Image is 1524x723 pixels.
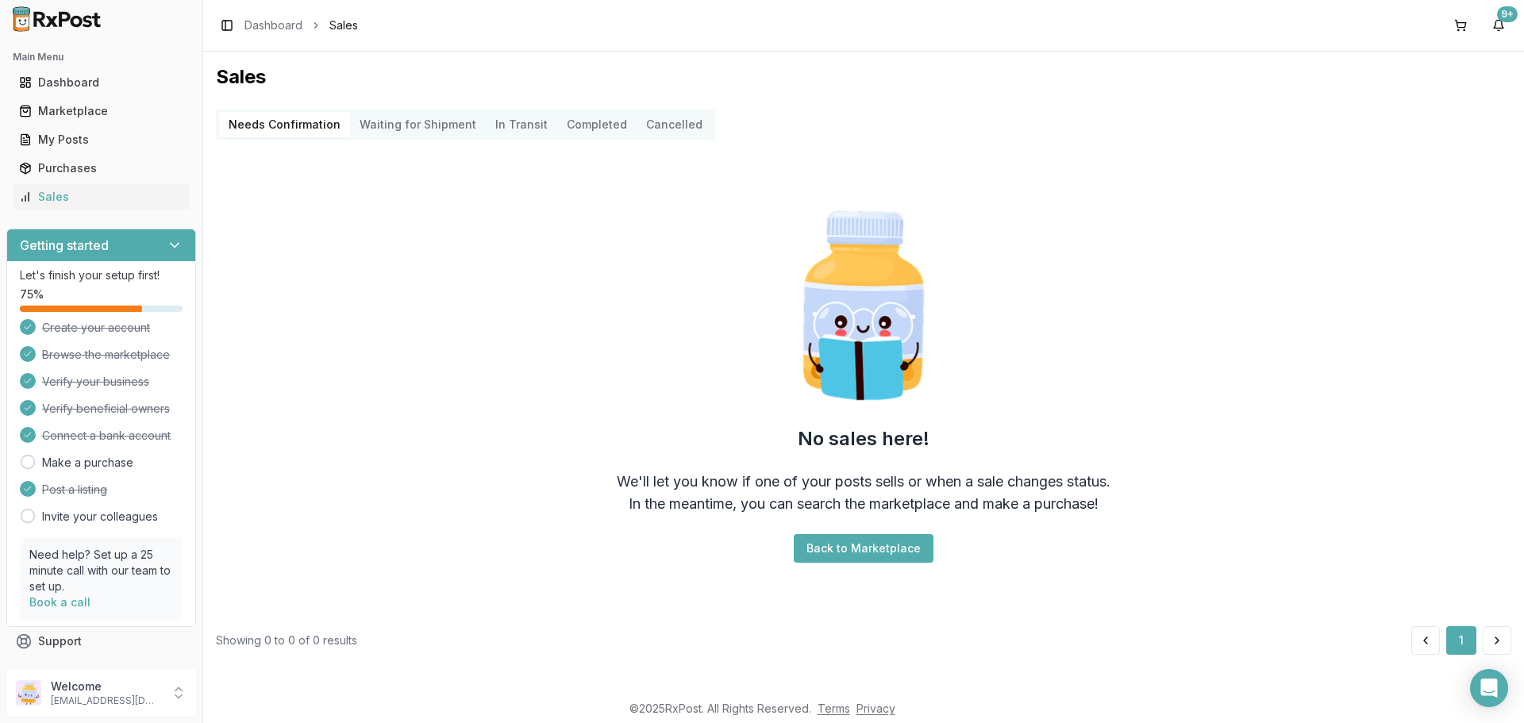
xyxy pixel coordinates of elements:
a: Book a call [29,595,90,609]
button: Support [6,627,196,656]
button: Purchases [6,156,196,181]
button: My Posts [6,127,196,152]
span: Connect a bank account [42,428,171,444]
button: Marketplace [6,98,196,124]
p: Need help? Set up a 25 minute call with our team to set up. [29,547,173,594]
a: Sales [13,183,190,211]
span: Create your account [42,320,150,336]
div: Purchases [19,160,183,176]
a: Dashboard [244,17,302,33]
img: User avatar [16,680,41,706]
button: Needs Confirmation [219,112,350,137]
h2: Main Menu [13,51,190,63]
span: Feedback [38,662,92,678]
h1: Sales [216,64,1511,90]
div: Open Intercom Messenger [1470,669,1508,707]
button: 9+ [1486,13,1511,38]
a: Terms [818,702,850,715]
button: Dashboard [6,70,196,95]
button: Cancelled [637,112,712,137]
h3: Getting started [20,236,109,255]
h2: No sales here! [798,426,929,452]
div: Dashboard [19,75,183,90]
button: Back to Marketplace [794,534,933,563]
span: Post a listing [42,482,107,498]
div: 9+ [1497,6,1518,22]
button: Waiting for Shipment [350,112,486,137]
a: Make a purchase [42,455,133,471]
div: Sales [19,189,183,205]
span: Sales [329,17,358,33]
span: 75 % [20,287,44,302]
button: Sales [6,184,196,210]
div: Showing 0 to 0 of 0 results [216,633,357,648]
span: Verify beneficial owners [42,401,170,417]
span: Verify your business [42,374,149,390]
a: Marketplace [13,97,190,125]
img: Smart Pill Bottle [762,204,965,407]
button: 1 [1446,626,1476,655]
button: Feedback [6,656,196,684]
div: My Posts [19,132,183,148]
p: Let's finish your setup first! [20,267,183,283]
div: We'll let you know if one of your posts sells or when a sale changes status. [617,471,1110,493]
div: Marketplace [19,103,183,119]
button: In Transit [486,112,557,137]
span: Browse the marketplace [42,347,170,363]
a: Purchases [13,154,190,183]
img: RxPost Logo [6,6,108,32]
div: In the meantime, you can search the marketplace and make a purchase! [629,493,1099,515]
p: Welcome [51,679,161,694]
nav: breadcrumb [244,17,358,33]
a: Invite your colleagues [42,509,158,525]
a: Dashboard [13,68,190,97]
a: Privacy [856,702,895,715]
button: Completed [557,112,637,137]
p: [EMAIL_ADDRESS][DOMAIN_NAME] [51,694,161,707]
a: My Posts [13,125,190,154]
